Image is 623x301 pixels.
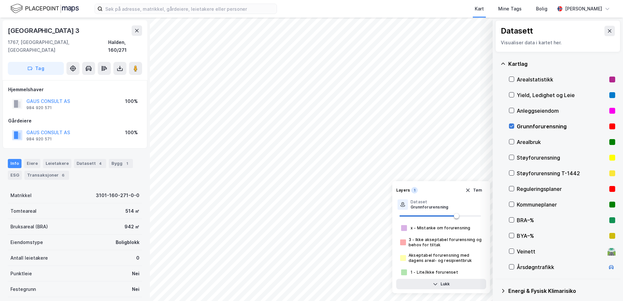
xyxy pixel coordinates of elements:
[8,62,64,75] button: Tag
[607,247,616,256] div: 🛣️
[517,201,607,208] div: Kommuneplaner
[109,159,133,168] div: Bygg
[517,185,607,193] div: Reguleringsplaner
[116,238,139,246] div: Boligblokk
[132,285,139,293] div: Nei
[8,25,81,36] div: [GEOGRAPHIC_DATA] 3
[125,207,139,215] div: 514 ㎡
[8,117,142,125] div: Gårdeiere
[517,263,605,271] div: Årsdøgntrafikk
[396,279,486,289] button: Lukk
[74,159,106,168] div: Datasett
[8,171,22,180] div: ESG
[10,254,48,262] div: Antall leietakere
[10,3,79,14] img: logo.f888ab2527a4732fd821a326f86c7f29.svg
[517,76,607,83] div: Arealstatistikk
[565,5,602,13] div: [PERSON_NAME]
[517,216,607,224] div: BRA–%
[517,91,607,99] div: Yield, Ledighet og Leie
[125,129,138,136] div: 100%
[26,136,52,142] div: 984 920 571
[10,223,48,231] div: Bruksareal (BRA)
[411,270,458,275] div: 1 - Lite/ikke forurenset
[10,207,36,215] div: Tomteareal
[508,287,615,295] div: Energi & Fysisk Klimarisiko
[10,285,36,293] div: Festegrunn
[132,270,139,278] div: Nei
[517,154,607,162] div: Støyforurensning
[411,199,448,205] div: Dataset
[411,225,471,231] div: x - Mistanke om forurensning
[124,160,130,167] div: 1
[475,5,484,13] div: Kart
[461,185,486,195] button: Tøm
[517,107,607,115] div: Anleggseiendom
[517,138,607,146] div: Arealbruk
[409,253,482,263] div: Akseptabel forurensning med dagens areal- og resipientbruk
[8,159,22,168] div: Info
[26,105,52,110] div: 984 920 571
[96,192,139,199] div: 3101-160-271-0-0
[10,238,43,246] div: Eiendomstype
[43,159,71,168] div: Leietakere
[124,223,139,231] div: 942 ㎡
[8,38,108,54] div: 1767, [GEOGRAPHIC_DATA], [GEOGRAPHIC_DATA]
[396,188,410,193] div: Layers
[97,160,104,167] div: 4
[536,5,547,13] div: Bolig
[60,172,66,179] div: 6
[517,232,607,240] div: BYA–%
[517,169,607,177] div: Støyforurensning T-1442
[501,39,615,47] div: Visualiser data i kartet her.
[590,270,623,301] iframe: Chat Widget
[24,171,69,180] div: Transaksjoner
[125,97,138,105] div: 100%
[108,38,142,54] div: Halden, 160/271
[103,4,277,14] input: Søk på adresse, matrikkel, gårdeiere, leietakere eller personer
[517,248,605,255] div: Veinett
[411,187,418,193] div: 1
[8,86,142,93] div: Hjemmelshaver
[508,60,615,68] div: Kartlag
[411,205,448,210] div: Grunnforurensning
[498,5,522,13] div: Mine Tags
[10,192,32,199] div: Matrikkel
[136,254,139,262] div: 0
[409,237,482,248] div: 3 - Ikke akseptabel forurensning og behov for tiltak
[501,26,533,36] div: Datasett
[24,159,40,168] div: Eiere
[10,270,32,278] div: Punktleie
[517,122,607,130] div: Grunnforurensning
